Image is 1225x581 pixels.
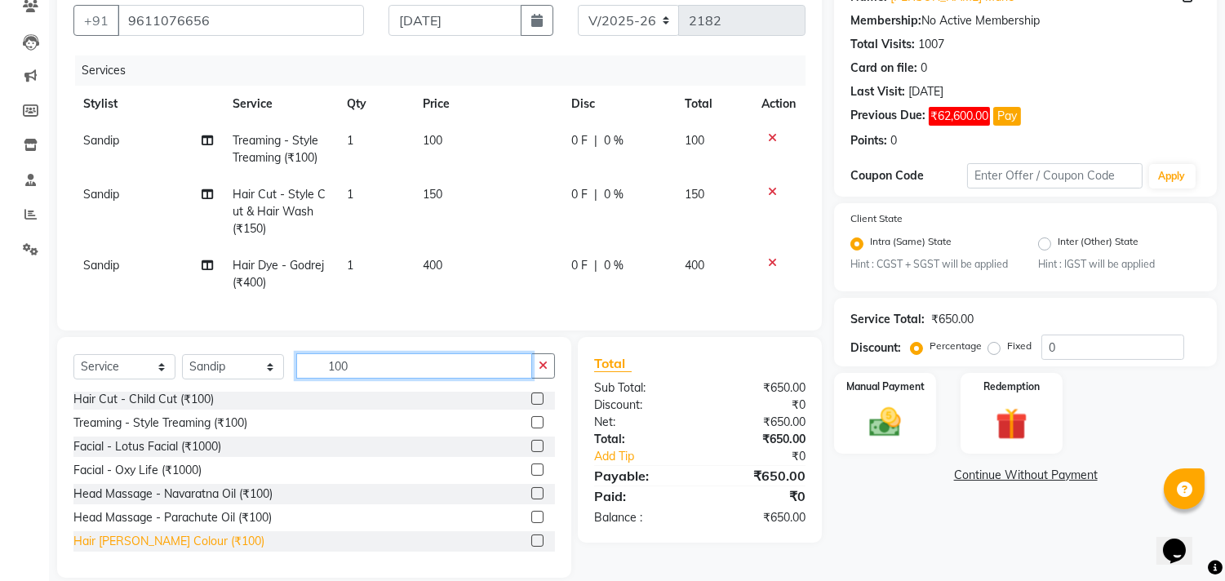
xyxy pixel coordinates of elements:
[685,258,704,273] span: 400
[850,12,1201,29] div: No Active Membership
[582,414,700,431] div: Net:
[850,211,903,226] label: Client State
[1007,339,1032,353] label: Fixed
[930,339,982,353] label: Percentage
[73,509,272,526] div: Head Massage - Parachute Oil (₹100)
[73,462,202,479] div: Facial - Oxy Life (₹1000)
[73,86,223,122] th: Stylist
[594,355,632,372] span: Total
[700,397,819,414] div: ₹0
[752,86,806,122] th: Action
[685,187,704,202] span: 150
[1058,234,1138,254] label: Inter (Other) State
[571,132,588,149] span: 0 F
[870,234,952,254] label: Intra (Same) State
[850,83,905,100] div: Last Visit:
[986,404,1037,444] img: _gift.svg
[850,132,887,149] div: Points:
[1149,164,1196,188] button: Apply
[685,133,704,148] span: 100
[890,132,897,149] div: 0
[967,163,1142,188] input: Enter Offer / Coupon Code
[73,533,264,550] div: Hair [PERSON_NAME] Colour (₹100)
[223,86,337,122] th: Service
[73,438,221,455] div: Facial - Lotus Facial (₹1000)
[983,379,1040,394] label: Redemption
[931,311,974,328] div: ₹650.00
[83,258,119,273] span: Sandip
[700,486,819,506] div: ₹0
[850,257,1013,272] small: Hint : CGST + SGST will be applied
[83,133,119,148] span: Sandip
[720,448,819,465] div: ₹0
[582,397,700,414] div: Discount:
[837,467,1214,484] a: Continue Without Payment
[850,12,921,29] div: Membership:
[850,167,967,184] div: Coupon Code
[921,60,927,77] div: 0
[850,339,901,357] div: Discount:
[850,36,915,53] div: Total Visits:
[73,415,247,432] div: Treaming - Style Treaming (₹100)
[594,132,597,149] span: |
[859,404,911,441] img: _cash.svg
[1156,516,1209,565] iframe: chat widget
[582,486,700,506] div: Paid:
[582,431,700,448] div: Total:
[347,133,353,148] span: 1
[337,86,413,122] th: Qty
[73,486,273,503] div: Head Massage - Navaratna Oil (₹100)
[700,509,819,526] div: ₹650.00
[846,379,925,394] label: Manual Payment
[423,258,442,273] span: 400
[582,466,700,486] div: Payable:
[700,379,819,397] div: ₹650.00
[423,133,442,148] span: 100
[347,187,353,202] span: 1
[582,448,720,465] a: Add Tip
[83,187,119,202] span: Sandip
[700,414,819,431] div: ₹650.00
[675,86,752,122] th: Total
[700,431,819,448] div: ₹650.00
[118,5,364,36] input: Search by Name/Mobile/Email/Code
[850,107,925,126] div: Previous Due:
[347,258,353,273] span: 1
[582,379,700,397] div: Sub Total:
[561,86,675,122] th: Disc
[582,509,700,526] div: Balance :
[233,133,318,165] span: Treaming - Style Treaming (₹100)
[594,257,597,274] span: |
[918,36,944,53] div: 1007
[700,466,819,486] div: ₹650.00
[73,5,119,36] button: +91
[604,186,624,203] span: 0 %
[571,257,588,274] span: 0 F
[73,391,214,408] div: Hair Cut - Child Cut (₹100)
[594,186,597,203] span: |
[1038,257,1201,272] small: Hint : IGST will be applied
[423,187,442,202] span: 150
[75,55,818,86] div: Services
[929,107,990,126] span: ₹62,600.00
[850,60,917,77] div: Card on file:
[993,107,1021,126] button: Pay
[233,258,324,290] span: Hair Dye - Godrej (₹400)
[413,86,561,122] th: Price
[571,186,588,203] span: 0 F
[296,353,532,379] input: Search or Scan
[604,257,624,274] span: 0 %
[604,132,624,149] span: 0 %
[233,187,326,236] span: Hair Cut - Style Cut & Hair Wash (₹150)
[850,311,925,328] div: Service Total:
[908,83,943,100] div: [DATE]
